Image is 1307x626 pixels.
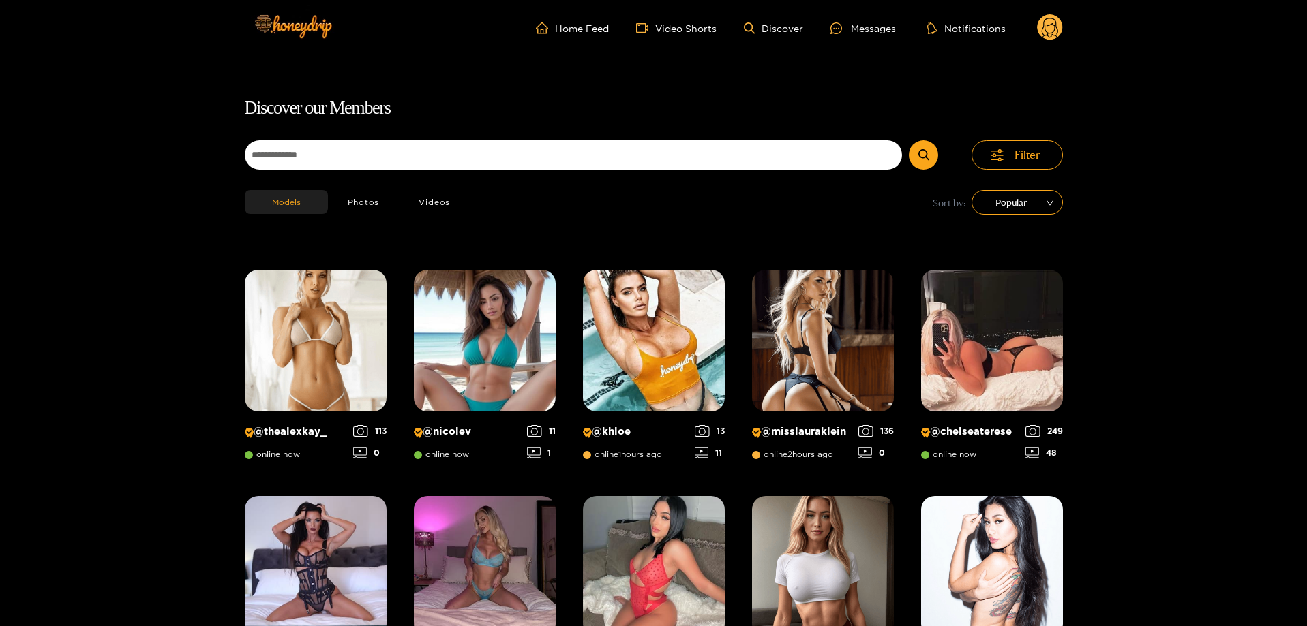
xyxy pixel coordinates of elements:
img: Creator Profile Image: chelseaterese [921,270,1063,411]
img: Creator Profile Image: misslauraklein [752,270,894,411]
div: 136 [858,425,894,437]
p: @ nicolev [414,425,520,438]
div: 0 [858,447,894,458]
img: Creator Profile Image: nicolev [414,270,556,411]
p: @ thealexkay_ [245,425,346,438]
a: Video Shorts [636,22,717,34]
span: video-camera [636,22,655,34]
button: Photos [328,190,400,214]
span: online 2 hours ago [752,450,833,459]
img: Creator Profile Image: thealexkay_ [245,270,387,411]
a: Creator Profile Image: nicolev@nicolevonline now111 [414,270,556,469]
div: sort [972,190,1063,215]
button: Models [245,190,328,214]
span: online now [921,450,976,459]
div: 11 [527,425,556,437]
p: @ khloe [583,425,688,438]
span: Filter [1015,147,1040,163]
span: online 1 hours ago [583,450,662,459]
img: Creator Profile Image: khloe [583,270,725,411]
div: 1 [527,447,556,458]
span: Sort by: [933,195,966,210]
span: online now [414,450,469,459]
a: Creator Profile Image: chelseaterese@chelseatereseonline now24948 [921,270,1063,469]
h1: Discover our Members [245,94,1063,123]
p: @ chelseaterese [921,425,1019,438]
a: Creator Profile Image: khloe@khloeonline1hours ago1311 [583,270,725,469]
div: 11 [695,447,725,458]
span: online now [245,450,300,459]
a: Creator Profile Image: thealexkay_@thealexkay_online now1130 [245,270,387,469]
div: Messages [830,20,896,36]
button: Notifications [923,21,1010,35]
p: @ misslauraklein [752,425,852,438]
button: Videos [399,190,470,214]
div: 48 [1025,447,1063,458]
a: Creator Profile Image: misslauraklein@misslaurakleinonline2hours ago1360 [752,270,894,469]
span: home [536,22,555,34]
div: 0 [353,447,387,458]
button: Submit Search [909,140,938,170]
div: 13 [695,425,725,437]
div: 249 [1025,425,1063,437]
button: Filter [972,140,1063,170]
a: Discover [744,22,803,34]
div: 113 [353,425,387,437]
span: Popular [982,192,1053,213]
a: Home Feed [536,22,609,34]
